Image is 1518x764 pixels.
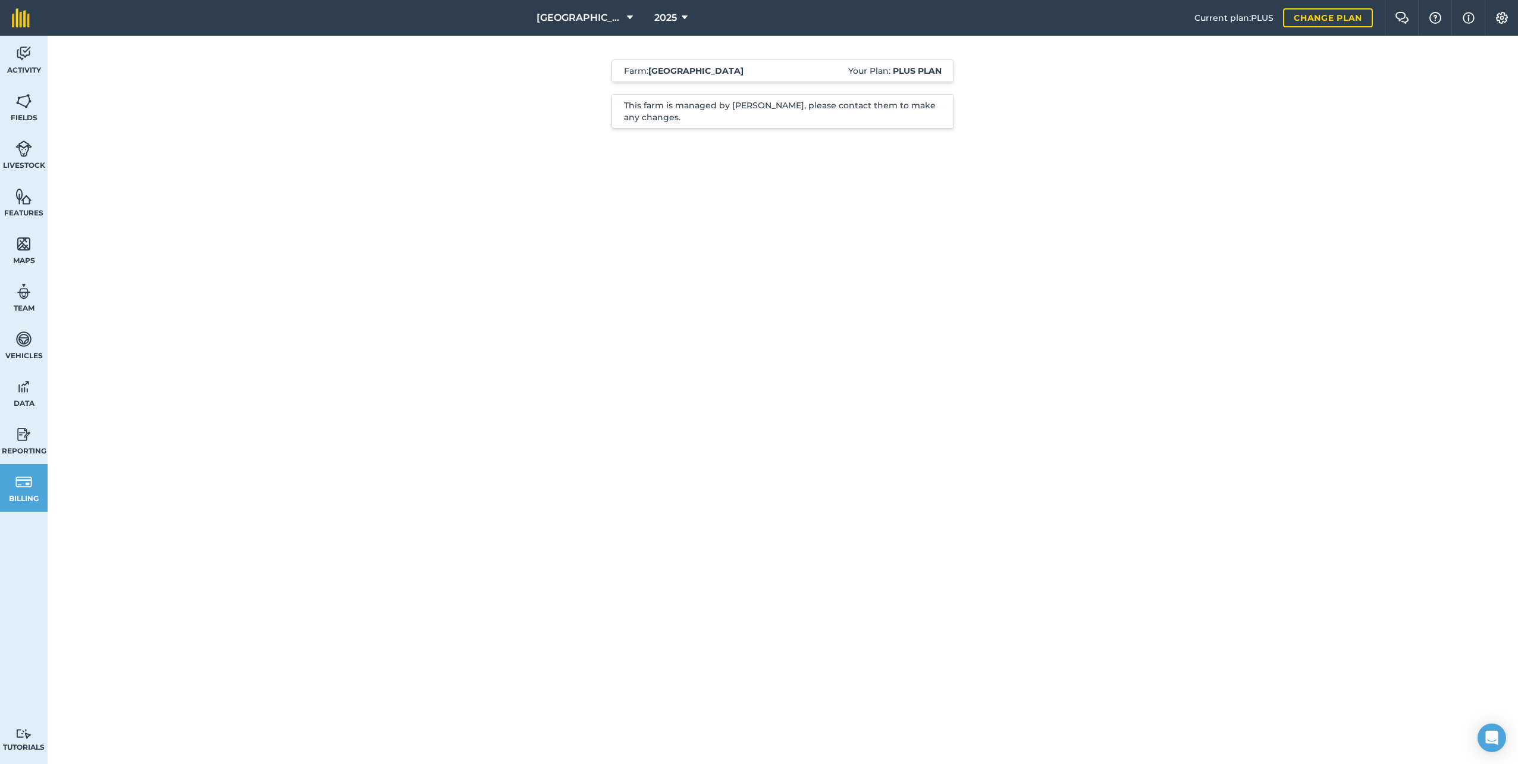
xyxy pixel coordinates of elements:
[1428,12,1442,24] img: A question mark icon
[624,99,942,123] p: This farm is managed by [PERSON_NAME], please contact them to make any changes.
[15,235,32,253] img: svg+xml;base64,PHN2ZyB4bWxucz0iaHR0cDovL3d3dy53My5vcmcvMjAwMC9zdmciIHdpZHRoPSI1NiIgaGVpZ2h0PSI2MC...
[537,11,622,25] span: [GEOGRAPHIC_DATA]
[1283,8,1373,27] a: Change plan
[1495,12,1509,24] img: A cog icon
[15,473,32,491] img: svg+xml;base64,PD94bWwgdmVyc2lvbj0iMS4wIiBlbmNvZGluZz0idXRmLTgiPz4KPCEtLSBHZW5lcmF0b3I6IEFkb2JlIE...
[15,283,32,300] img: svg+xml;base64,PD94bWwgdmVyc2lvbj0iMS4wIiBlbmNvZGluZz0idXRmLTgiPz4KPCEtLSBHZW5lcmF0b3I6IEFkb2JlIE...
[15,92,32,110] img: svg+xml;base64,PHN2ZyB4bWxucz0iaHR0cDovL3d3dy53My5vcmcvMjAwMC9zdmciIHdpZHRoPSI1NiIgaGVpZ2h0PSI2MC...
[893,65,942,76] strong: Plus plan
[15,330,32,348] img: svg+xml;base64,PD94bWwgdmVyc2lvbj0iMS4wIiBlbmNvZGluZz0idXRmLTgiPz4KPCEtLSBHZW5lcmF0b3I6IEFkb2JlIE...
[1395,12,1409,24] img: Two speech bubbles overlapping with the left bubble in the forefront
[624,65,744,77] span: Farm :
[15,378,32,396] img: svg+xml;base64,PD94bWwgdmVyc2lvbj0iMS4wIiBlbmNvZGluZz0idXRmLTgiPz4KPCEtLSBHZW5lcmF0b3I6IEFkb2JlIE...
[1463,11,1475,25] img: svg+xml;base64,PHN2ZyB4bWxucz0iaHR0cDovL3d3dy53My5vcmcvMjAwMC9zdmciIHdpZHRoPSIxNyIgaGVpZ2h0PSIxNy...
[1478,724,1506,752] div: Open Intercom Messenger
[15,45,32,62] img: svg+xml;base64,PD94bWwgdmVyc2lvbj0iMS4wIiBlbmNvZGluZz0idXRmLTgiPz4KPCEtLSBHZW5lcmF0b3I6IEFkb2JlIE...
[15,728,32,740] img: svg+xml;base64,PD94bWwgdmVyc2lvbj0iMS4wIiBlbmNvZGluZz0idXRmLTgiPz4KPCEtLSBHZW5lcmF0b3I6IEFkb2JlIE...
[848,65,942,77] span: Your Plan:
[15,187,32,205] img: svg+xml;base64,PHN2ZyB4bWxucz0iaHR0cDovL3d3dy53My5vcmcvMjAwMC9zdmciIHdpZHRoPSI1NiIgaGVpZ2h0PSI2MC...
[12,8,30,27] img: fieldmargin Logo
[1194,11,1274,24] span: Current plan : PLUS
[15,140,32,158] img: svg+xml;base64,PD94bWwgdmVyc2lvbj0iMS4wIiBlbmNvZGluZz0idXRmLTgiPz4KPCEtLSBHZW5lcmF0b3I6IEFkb2JlIE...
[15,425,32,443] img: svg+xml;base64,PD94bWwgdmVyc2lvbj0iMS4wIiBlbmNvZGluZz0idXRmLTgiPz4KPCEtLSBHZW5lcmF0b3I6IEFkb2JlIE...
[654,11,677,25] span: 2025
[648,65,744,76] strong: [GEOGRAPHIC_DATA]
